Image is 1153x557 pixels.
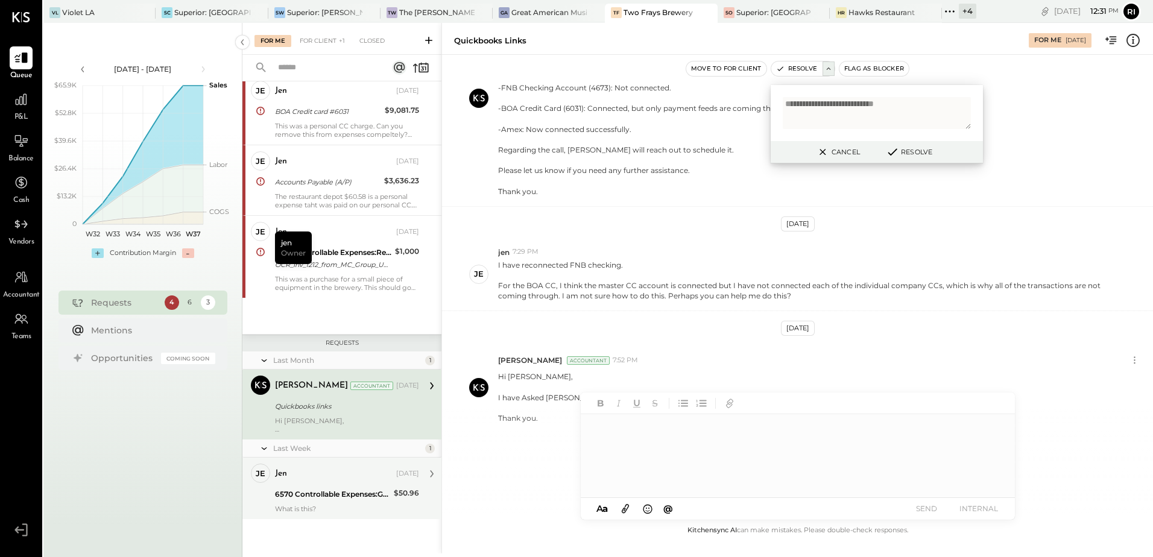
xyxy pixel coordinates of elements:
div: [DATE] [1054,5,1119,17]
span: 7:29 PM [513,247,539,257]
div: copy link [1039,5,1051,17]
div: For Me [254,35,291,47]
div: 6 [183,295,197,310]
button: Move to for client [686,61,766,76]
div: jen [275,226,287,238]
div: [DATE] [396,227,419,237]
div: 4 [165,295,179,310]
a: Vendors [1,213,42,248]
div: Quickbooks links [275,400,415,412]
button: Aa [593,502,612,515]
span: +1 [339,37,345,45]
div: 1 [425,444,435,453]
text: W32 [85,230,100,238]
div: HR [836,7,847,18]
div: + [92,248,104,258]
div: + 4 [959,4,976,19]
div: The [PERSON_NAME] [399,7,475,17]
text: COGS [209,207,229,216]
div: $1,000 [395,245,419,257]
div: Requests [248,339,435,347]
div: Superior: [GEOGRAPHIC_DATA] [174,7,250,17]
div: Superior: [GEOGRAPHIC_DATA] [736,7,812,17]
div: GA [499,7,510,18]
div: je [256,85,265,96]
div: SW [274,7,285,18]
span: jen [498,247,510,257]
a: Balance [1,130,42,165]
span: Teams [11,332,31,342]
button: Unordered List [675,395,691,411]
span: P&L [14,112,28,123]
p: Hi [PERSON_NAME], Good morning, We checked the bank connections and found the following: -FNB Che... [498,20,979,196]
text: W34 [125,230,141,238]
a: Queue [1,46,42,81]
div: VL [49,7,60,18]
div: 1 [425,356,435,365]
div: je [256,226,265,238]
div: For Client [294,35,351,47]
div: Hi [PERSON_NAME], [275,417,419,433]
div: jen [275,85,287,97]
text: Sales [209,81,227,89]
text: $65.9K [54,81,77,89]
div: 6815 Controllable Expenses:Repairs & Maintenance:Repair & Maintenance, Facility [275,247,391,259]
button: SEND [903,500,951,517]
text: 0 [72,219,77,228]
span: a [602,503,608,514]
div: Last Week [273,443,422,453]
div: jen [275,156,287,168]
span: Cash [13,195,29,206]
div: jen [275,231,312,264]
span: @ [663,503,673,514]
div: Opportunities [91,352,155,364]
div: SC [162,7,172,18]
p: Hi [PERSON_NAME], [498,371,914,423]
div: Two Frays Brewery [624,7,693,17]
text: W36 [165,230,180,238]
div: Thank you. [498,413,914,423]
div: Accounts Payable (A/P) [275,176,381,188]
span: Vendors [8,237,34,248]
span: [PERSON_NAME] [498,355,562,365]
div: [DATE] [1066,36,1086,45]
div: Accountant [350,382,393,390]
text: W35 [145,230,160,238]
div: [DATE] - [DATE] [92,64,194,74]
div: $50.96 [394,487,419,499]
text: W33 [106,230,120,238]
div: TF [611,7,622,18]
div: This was a purchase for a small piece of equipment in the brewery. This should go into a Small Eq... [275,275,419,292]
div: [DATE] [396,381,419,391]
div: 6570 Controllable Expenses:General & Administrative Expenses:License & Permits [275,488,390,500]
button: Ri [1122,2,1141,21]
button: @ [660,501,677,516]
span: Accountant [3,290,40,301]
div: OCR_Inv_1212_from_MC_Group_USA_LLC_19484.pdf [275,259,391,271]
p: I have reconnected FNB checking. [498,260,1111,301]
button: Resolve [771,61,822,76]
a: Cash [1,171,42,206]
a: P&L [1,88,42,123]
text: $26.4K [54,164,77,172]
div: For the BOA CC, I think the master CC account is connected but I have not connected each of the i... [498,280,1111,301]
div: Great American Music Hall [511,7,587,17]
a: Accountant [1,266,42,301]
div: [DATE] [781,321,815,336]
div: This was a personal CC charge. Can you remove this from expenses compeltely? This was scanned in ... [275,122,419,139]
button: Bold [593,395,608,411]
div: je [256,156,265,167]
div: $3,636.23 [384,175,419,187]
div: je [256,468,265,479]
text: Labor [209,160,227,169]
button: Strikethrough [647,395,663,411]
div: Violet LA [62,7,95,17]
div: [DATE] [396,86,419,96]
div: Accountant [567,356,610,365]
div: I have Asked [PERSON_NAME] to help with connecting the CC feeds. Once I receive her response, I w... [498,392,914,403]
span: 7:52 PM [613,356,638,365]
div: Coming Soon [161,353,215,364]
div: TW [387,7,397,18]
text: $13.2K [57,192,77,200]
div: Closed [353,35,391,47]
